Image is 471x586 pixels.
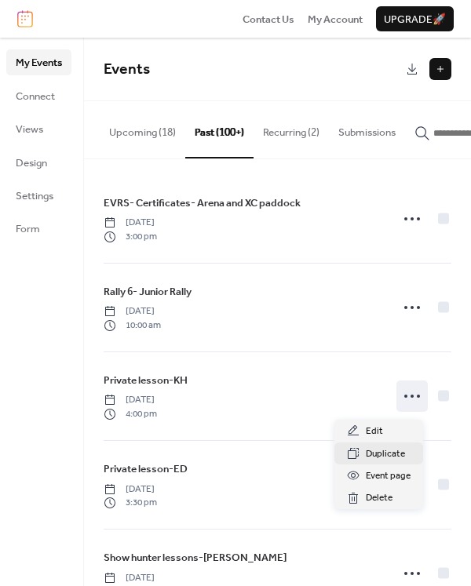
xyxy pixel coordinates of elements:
[6,183,71,208] a: Settings
[6,49,71,75] a: My Events
[104,460,188,478] a: Private lesson-ED
[6,216,71,241] a: Form
[104,318,161,333] span: 10:00 am
[16,188,53,204] span: Settings
[104,230,157,244] span: 3:00 pm
[16,122,43,137] span: Views
[104,461,188,477] span: Private lesson-ED
[16,155,47,171] span: Design
[243,11,294,27] a: Contact Us
[104,550,287,566] span: Show hunter lessons-[PERSON_NAME]
[254,101,329,156] button: Recurring (2)
[376,6,454,31] button: Upgrade🚀
[104,373,188,388] span: Private lesson-KH
[104,482,157,497] span: [DATE]
[185,101,254,158] button: Past (100+)
[366,468,411,484] span: Event page
[104,407,157,421] span: 4:00 pm
[104,304,161,318] span: [DATE]
[104,195,301,212] a: EVRS- Certificates- Arena and XC paddock
[104,195,301,211] span: EVRS- Certificates- Arena and XC paddock
[6,83,71,108] a: Connect
[17,10,33,27] img: logo
[104,393,157,407] span: [DATE]
[384,12,446,27] span: Upgrade 🚀
[104,372,188,389] a: Private lesson-KH
[366,446,405,462] span: Duplicate
[6,150,71,175] a: Design
[366,490,392,506] span: Delete
[104,55,150,84] span: Events
[16,221,40,237] span: Form
[104,571,157,585] span: [DATE]
[366,424,383,439] span: Edit
[104,283,192,300] a: Rally 6- Junior Rally
[104,216,157,230] span: [DATE]
[6,116,71,141] a: Views
[100,101,185,156] button: Upcoming (18)
[104,284,192,300] span: Rally 6- Junior Rally
[308,12,363,27] span: My Account
[308,11,363,27] a: My Account
[329,101,405,156] button: Submissions
[104,496,157,510] span: 3:30 pm
[16,55,62,71] span: My Events
[243,12,294,27] span: Contact Us
[104,549,287,566] a: Show hunter lessons-[PERSON_NAME]
[16,89,55,104] span: Connect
